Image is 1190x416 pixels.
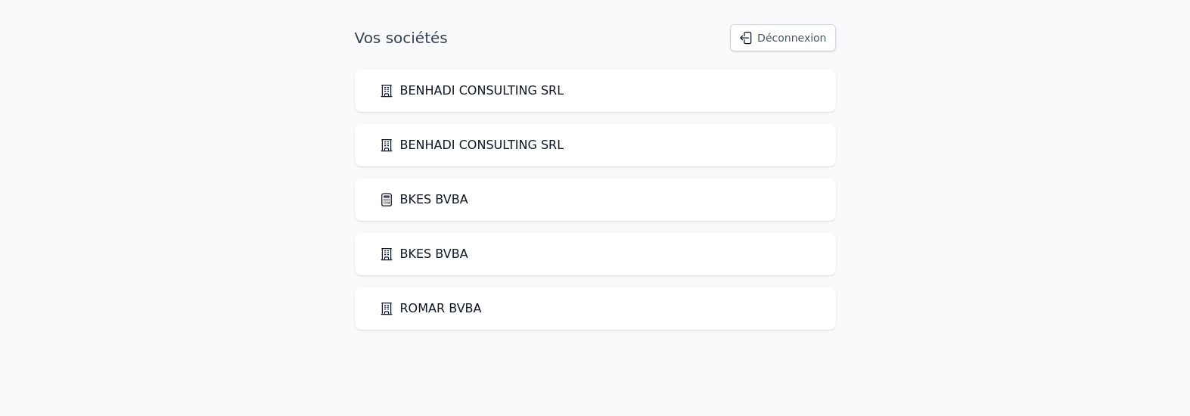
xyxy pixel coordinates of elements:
[379,245,468,263] a: BKES BVBA
[355,27,448,48] h1: Vos sociétés
[379,136,564,154] a: BENHADI CONSULTING SRL
[379,191,468,209] a: BKES BVBA
[379,82,564,100] a: BENHADI CONSULTING SRL
[730,24,835,51] button: Déconnexion
[379,300,482,318] a: ROMAR BVBA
